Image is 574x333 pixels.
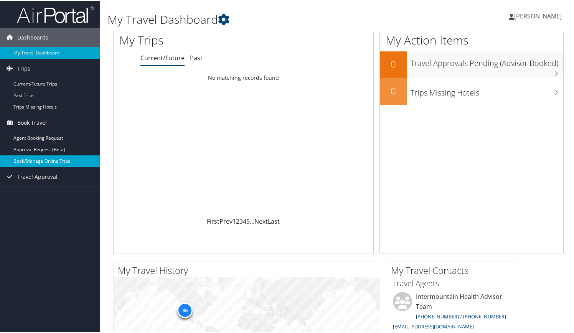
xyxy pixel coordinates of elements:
h3: Trips Missing Hotels [411,83,563,97]
h1: My Trips [119,31,259,48]
a: [EMAIL_ADDRESS][DOMAIN_NAME] [393,322,474,329]
a: 1 [233,216,236,225]
span: Book Travel [17,112,47,132]
td: No matching records found [114,70,373,84]
a: [PERSON_NAME] [509,4,569,27]
li: Intermountain Health Advisor Team [389,291,515,332]
a: 0Travel Approvals Pending (Advisor Booked) [380,51,563,77]
span: Trips [17,58,30,77]
span: [PERSON_NAME] [514,11,562,20]
a: 4 [243,216,246,225]
a: Current/Future [140,53,185,61]
a: Next [254,216,268,225]
a: Past [190,53,203,61]
a: First [207,216,219,225]
a: 2 [236,216,239,225]
h2: 0 [380,84,407,97]
span: Dashboards [17,27,48,46]
h3: Travel Agents [393,277,511,288]
a: 3 [239,216,243,225]
a: 5 [246,216,250,225]
h1: My Travel Dashboard [107,11,416,27]
h1: My Action Items [380,31,563,48]
span: Travel Approval [17,166,58,186]
div: 35 [177,302,193,317]
h3: Travel Approvals Pending (Advisor Booked) [411,53,563,68]
a: 0Trips Missing Hotels [380,77,563,104]
h2: 0 [380,57,407,70]
a: [PHONE_NUMBER] / [PHONE_NUMBER] [416,312,506,319]
a: Last [268,216,280,225]
h2: My Travel History [118,263,380,276]
img: airportal-logo.png [17,5,94,23]
span: … [250,216,254,225]
h2: My Travel Contacts [391,263,517,276]
a: Prev [219,216,233,225]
